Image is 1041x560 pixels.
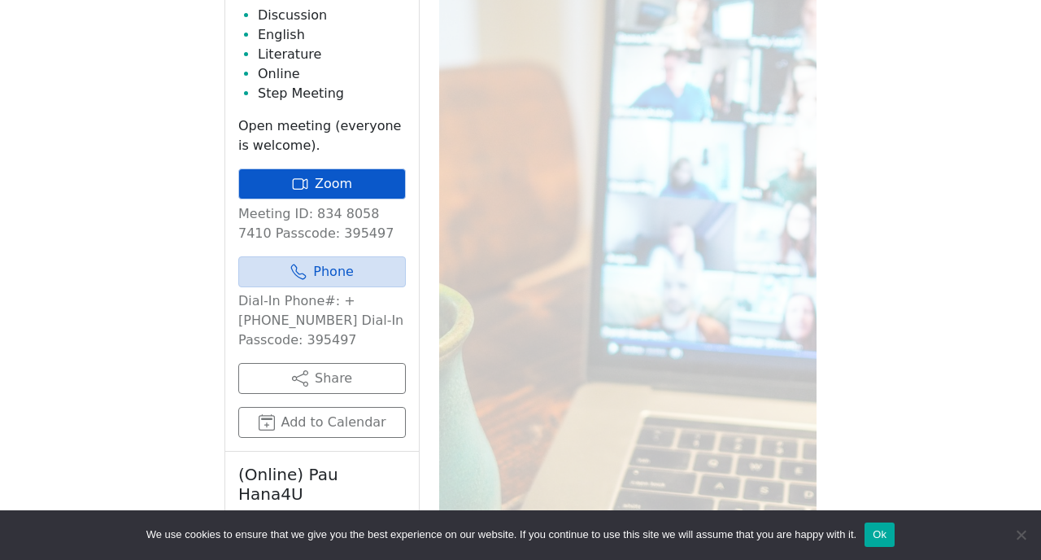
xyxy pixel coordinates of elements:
[238,204,406,243] p: Meeting ID: 834 8058 7410 Passcode: 395497
[238,465,406,504] h2: (Online) Pau Hana4U
[238,363,406,394] button: Share
[238,407,406,438] button: Add to Calendar
[258,64,406,84] li: Online
[238,256,406,287] a: Phone
[258,45,406,64] li: Literature
[238,168,406,199] a: Zoom
[238,291,406,350] p: Dial-In Phone#: + [PHONE_NUMBER] Dial-In Passcode: 395497
[258,25,406,45] li: English
[258,84,406,103] li: Step Meeting
[146,527,856,543] span: We use cookies to ensure that we give you the best experience on our website. If you continue to ...
[238,116,406,155] p: Open meeting (everyone is welcome).
[865,523,895,547] button: Ok
[1013,527,1029,543] span: No
[258,6,406,25] li: Discussion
